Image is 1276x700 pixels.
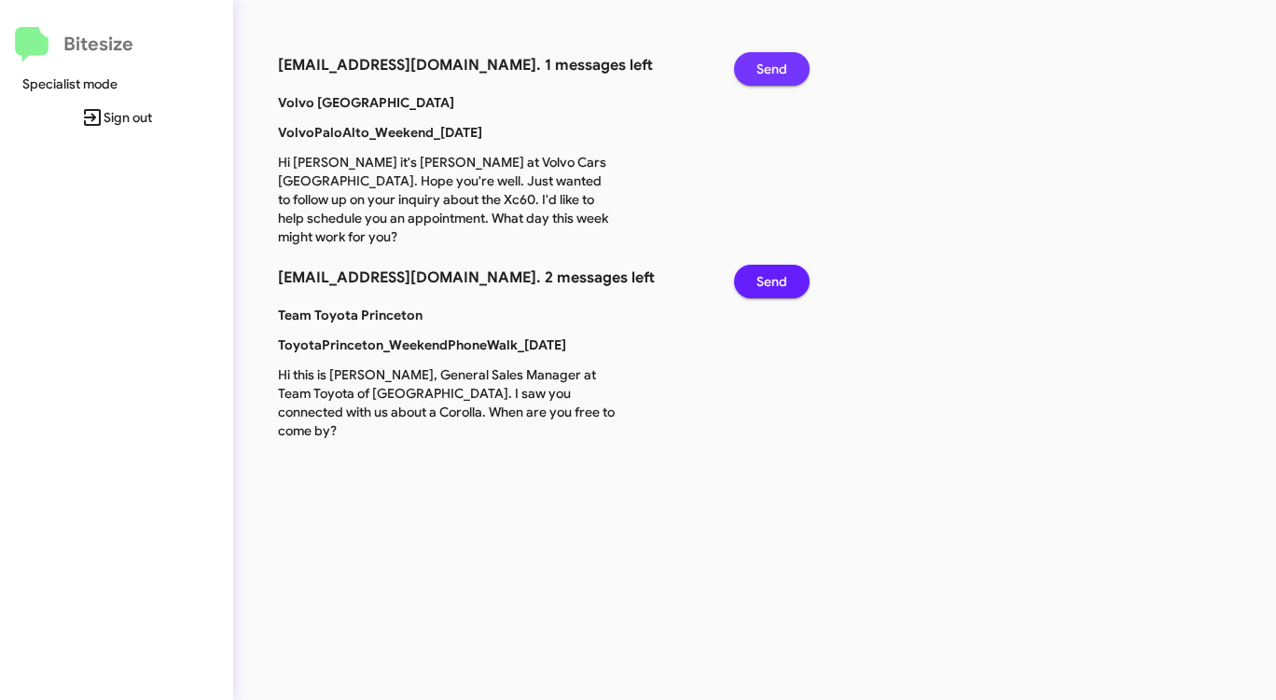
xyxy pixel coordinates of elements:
h3: [EMAIL_ADDRESS][DOMAIN_NAME]. 2 messages left [278,265,706,291]
span: Send [756,265,787,298]
button: Send [734,52,810,86]
b: Volvo [GEOGRAPHIC_DATA] [278,94,454,111]
span: Send [756,52,787,86]
a: Bitesize [15,27,133,62]
p: Hi this is [PERSON_NAME], General Sales Manager at Team Toyota of [GEOGRAPHIC_DATA]. I saw you co... [264,365,629,440]
b: VolvoPaloAlto_Weekend_[DATE] [278,124,482,141]
button: Send [734,265,810,298]
p: Hi [PERSON_NAME] it's [PERSON_NAME] at Volvo Cars [GEOGRAPHIC_DATA]. Hope you're well. Just wante... [264,153,629,246]
b: ToyotaPrinceton_WeekendPhoneWalk_[DATE] [278,336,566,353]
b: Team Toyota Princeton [278,307,423,323]
span: Sign out [15,101,218,134]
h3: [EMAIL_ADDRESS][DOMAIN_NAME]. 1 messages left [278,52,706,78]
